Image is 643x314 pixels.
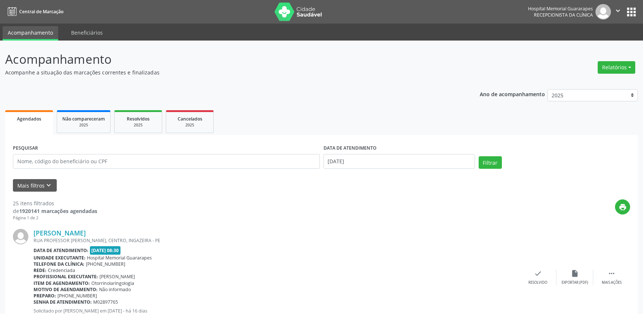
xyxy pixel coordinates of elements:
span: Não compareceram [62,116,105,122]
button: Mais filtroskeyboard_arrow_down [13,179,57,192]
div: 2025 [62,122,105,128]
span: [DATE] 08:30 [90,246,121,255]
span: Não informado [99,286,131,293]
b: Telefone da clínica: [34,261,84,267]
label: PESQUISAR [13,143,38,154]
span: [PERSON_NAME] [99,273,135,280]
div: 2025 [120,122,157,128]
div: de [13,207,97,215]
span: Agendados [17,116,41,122]
b: Data de atendimento: [34,247,88,254]
i: keyboard_arrow_down [45,181,53,189]
i:  [614,7,622,15]
i: insert_drive_file [571,269,579,278]
span: [PHONE_NUMBER] [57,293,97,299]
button:  [611,4,625,20]
span: Central de Marcação [19,8,63,15]
div: Página 1 de 2 [13,215,97,221]
button: apps [625,6,638,18]
a: Beneficiários [66,26,108,39]
span: Hospital Memorial Guararapes [87,255,152,261]
div: Exportar (PDF) [562,280,588,285]
a: Acompanhamento [3,26,58,41]
div: 2025 [171,122,208,128]
div: RUA PROFESSOR [PERSON_NAME], CENTRO, INGAZEIRA - PE [34,237,520,244]
a: Central de Marcação [5,6,63,18]
i:  [608,269,616,278]
i: print [619,203,627,211]
label: DATA DE ATENDIMENTO [324,143,377,154]
b: Senha de atendimento: [34,299,92,305]
span: [PHONE_NUMBER] [86,261,125,267]
button: Relatórios [598,61,635,74]
div: Mais ações [602,280,622,285]
p: Acompanhamento [5,50,448,69]
b: Motivo de agendamento: [34,286,98,293]
span: Otorrinolaringologia [91,280,134,286]
span: Resolvidos [127,116,150,122]
img: img [595,4,611,20]
button: print [615,199,630,214]
i: check [534,269,542,278]
input: Nome, código do beneficiário ou CPF [13,154,320,169]
span: Recepcionista da clínica [534,12,593,18]
b: Item de agendamento: [34,280,90,286]
button: Filtrar [479,156,502,169]
span: Cancelados [178,116,202,122]
b: Rede: [34,267,46,273]
p: Ano de acompanhamento [480,89,545,98]
a: [PERSON_NAME] [34,229,86,237]
div: 25 itens filtrados [13,199,97,207]
span: Credenciada [48,267,75,273]
b: Preparo: [34,293,56,299]
input: Selecione um intervalo [324,154,475,169]
div: Resolvido [528,280,547,285]
b: Unidade executante: [34,255,85,261]
div: Hospital Memorial Guararapes [528,6,593,12]
span: M02897765 [93,299,118,305]
img: img [13,229,28,244]
p: Acompanhe a situação das marcações correntes e finalizadas [5,69,448,76]
strong: 1920141 marcações agendadas [19,207,97,214]
b: Profissional executante: [34,273,98,280]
